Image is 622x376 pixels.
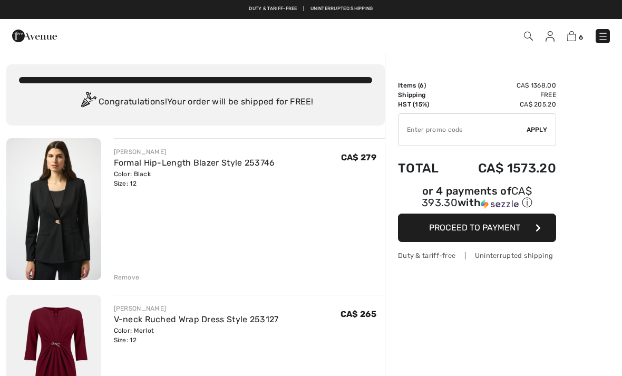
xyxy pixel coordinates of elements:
[398,250,556,261] div: Duty & tariff-free | Uninterrupted shipping
[481,199,519,209] img: Sezzle
[341,152,376,162] span: CA$ 279
[114,158,275,168] a: Formal Hip-Length Blazer Style 253746
[399,114,527,146] input: Promo code
[398,214,556,242] button: Proceed to Payment
[567,30,583,42] a: 6
[398,186,556,210] div: or 4 payments of with
[114,326,279,345] div: Color: Merlot Size: 12
[546,31,555,42] img: My Info
[452,90,556,100] td: Free
[114,304,279,313] div: [PERSON_NAME]
[429,223,520,233] span: Proceed to Payment
[398,186,556,214] div: or 4 payments ofCA$ 393.30withSezzle Click to learn more about Sezzle
[114,169,275,188] div: Color: Black Size: 12
[398,81,452,90] td: Items ( )
[6,138,101,280] img: Formal Hip-Length Blazer Style 253746
[452,81,556,90] td: CA$ 1368.00
[398,100,452,109] td: HST (15%)
[579,33,583,41] span: 6
[567,31,576,41] img: Shopping Bag
[420,82,424,89] span: 6
[452,150,556,186] td: CA$ 1573.20
[527,125,548,134] span: Apply
[19,92,372,113] div: Congratulations! Your order will be shipped for FREE!
[77,92,99,113] img: Congratulation2.svg
[114,273,140,282] div: Remove
[398,150,452,186] td: Total
[12,25,57,46] img: 1ère Avenue
[422,185,532,209] span: CA$ 393.30
[452,100,556,109] td: CA$ 205.20
[598,31,608,42] img: Menu
[114,314,279,324] a: V-neck Ruched Wrap Dress Style 253127
[524,32,533,41] img: Search
[341,309,376,319] span: CA$ 265
[398,90,452,100] td: Shipping
[12,30,57,40] a: 1ère Avenue
[114,147,275,157] div: [PERSON_NAME]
